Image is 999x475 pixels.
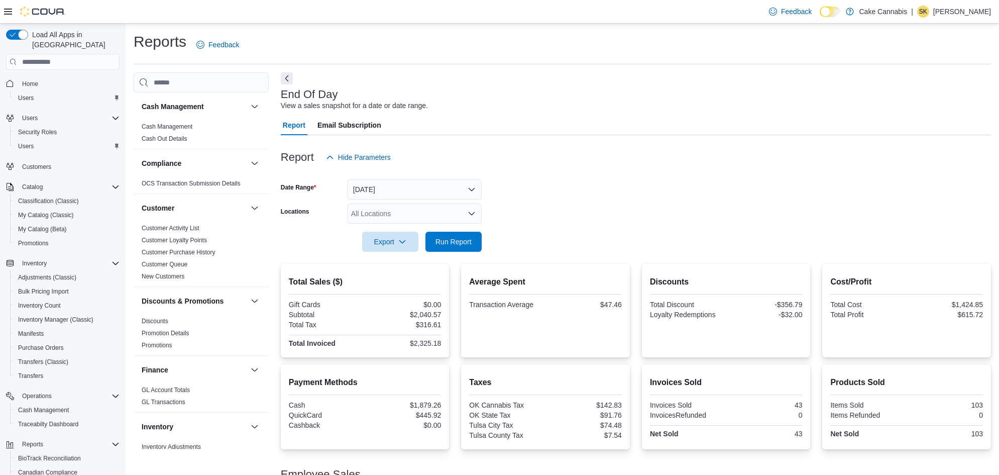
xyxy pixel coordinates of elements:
[14,286,73,298] a: Bulk Pricing Import
[10,139,124,153] button: Users
[367,339,441,347] div: $2,325.18
[10,451,124,465] button: BioTrack Reconciliation
[142,123,192,130] a: Cash Management
[18,94,34,102] span: Users
[765,2,816,22] a: Feedback
[18,161,55,173] a: Customers
[142,102,204,112] h3: Cash Management
[14,404,73,416] a: Cash Management
[859,6,907,18] p: Cake Cannabis
[728,430,803,438] div: 43
[469,421,543,429] div: Tulsa City Tax
[728,411,803,419] div: 0
[18,225,67,233] span: My Catalog (Beta)
[22,392,52,400] span: Operations
[14,342,68,354] a: Purchase Orders
[650,411,724,419] div: InvoicesRefunded
[142,261,187,268] a: Customer Queue
[367,421,441,429] div: $0.00
[134,32,186,52] h1: Reports
[18,78,42,90] a: Home
[909,411,983,419] div: 0
[547,301,622,309] div: $47.46
[134,222,269,287] div: Customer
[22,183,43,191] span: Catalog
[18,420,78,428] span: Traceabilty Dashboard
[10,403,124,417] button: Cash Management
[14,328,120,340] span: Manifests
[289,301,363,309] div: Gift Cards
[281,208,309,216] label: Locations
[347,179,482,200] button: [DATE]
[142,158,181,168] h3: Compliance
[14,126,120,138] span: Security Roles
[20,7,65,17] img: Cova
[10,222,124,236] button: My Catalog (Beta)
[142,273,184,280] a: New Customers
[650,376,803,389] h2: Invoices Sold
[289,411,363,419] div: QuickCard
[142,203,174,213] h3: Customer
[142,203,247,213] button: Customer
[18,239,49,247] span: Promotions
[18,372,43,380] span: Transfers
[14,370,120,382] span: Transfers
[468,210,476,218] button: Open list of options
[18,181,120,193] span: Catalog
[367,321,441,329] div: $316.61
[425,232,482,252] button: Run Report
[830,311,905,319] div: Total Profit
[134,121,269,149] div: Cash Management
[18,142,34,150] span: Users
[14,195,120,207] span: Classification (Classic)
[469,431,543,439] div: Tulsa County Tax
[728,401,803,409] div: 43
[14,237,120,249] span: Promotions
[10,91,124,105] button: Users
[18,211,74,219] span: My Catalog (Classic)
[18,257,51,269] button: Inventory
[14,126,61,138] a: Security Roles
[362,232,418,252] button: Export
[469,401,543,409] div: OK Cannabis Tax
[142,399,185,406] a: GL Transactions
[142,296,247,306] button: Discounts & Promotions
[338,152,391,162] span: Hide Parameters
[830,301,905,309] div: Total Cost
[249,421,261,433] button: Inventory
[14,404,120,416] span: Cash Management
[14,300,120,312] span: Inventory Count
[142,180,241,187] a: OCS Transaction Submission Details
[547,401,622,409] div: $142.83
[830,401,905,409] div: Items Sold
[18,406,69,414] span: Cash Management
[14,418,82,430] a: Traceabilty Dashboard
[289,311,363,319] div: Subtotal
[18,302,61,310] span: Inventory Count
[289,421,363,429] div: Cashback
[22,440,43,448] span: Reports
[142,365,168,375] h3: Finance
[18,390,120,402] span: Operations
[134,384,269,412] div: Finance
[249,295,261,307] button: Discounts & Promotions
[830,411,905,419] div: Items Refunded
[28,30,120,50] span: Load All Apps in [GEOGRAPHIC_DATA]
[283,115,305,135] span: Report
[469,301,543,309] div: Transaction Average
[249,364,261,376] button: Finance
[322,147,395,167] button: Hide Parameters
[650,276,803,288] h2: Discounts
[14,223,71,235] a: My Catalog (Beta)
[14,452,120,464] span: BioTrack Reconciliation
[469,376,622,389] h2: Taxes
[18,330,44,338] span: Manifests
[14,356,120,368] span: Transfers (Classic)
[192,35,243,55] a: Feedback
[22,163,51,171] span: Customers
[435,237,472,247] span: Run Report
[142,422,247,432] button: Inventory
[18,344,64,352] span: Purchase Orders
[650,301,724,309] div: Total Discount
[208,40,239,50] span: Feedback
